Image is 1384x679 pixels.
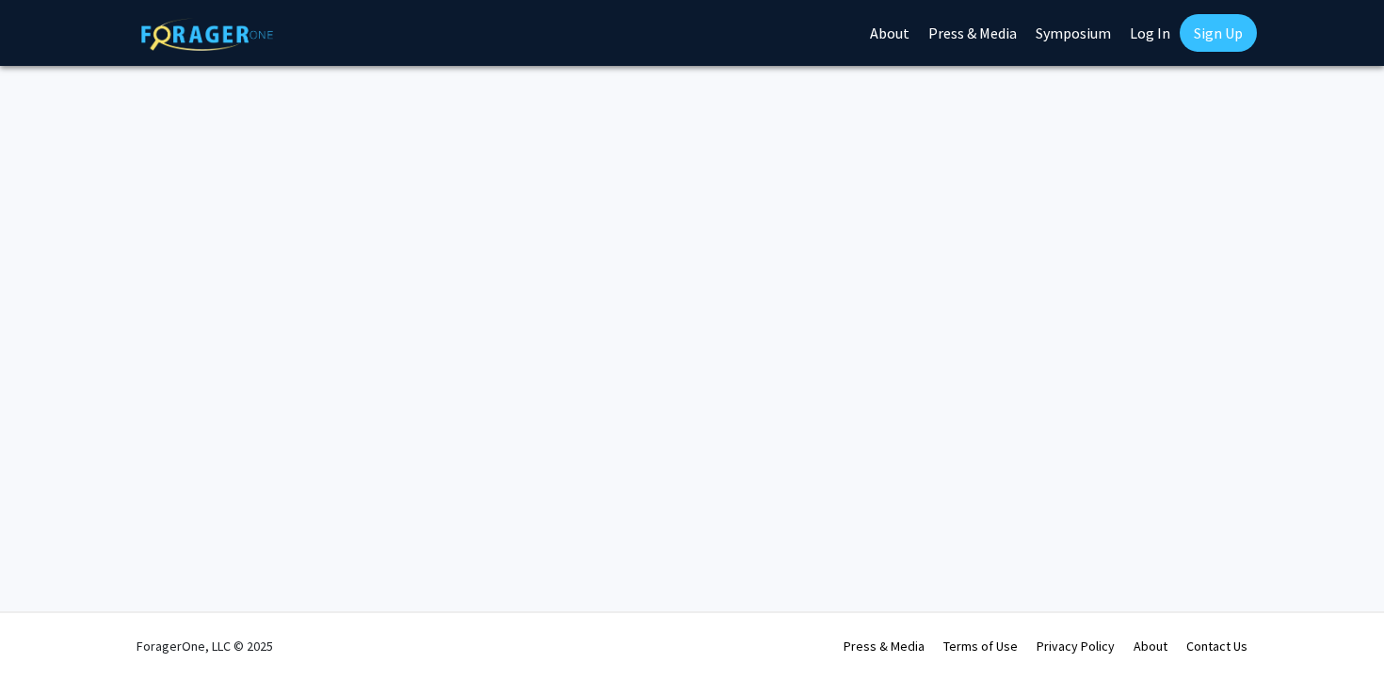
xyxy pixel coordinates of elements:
a: About [1134,638,1167,655]
img: ForagerOne Logo [141,18,273,51]
a: Privacy Policy [1037,638,1115,655]
a: Press & Media [844,638,925,655]
a: Contact Us [1186,638,1247,655]
a: Terms of Use [943,638,1018,655]
div: ForagerOne, LLC © 2025 [137,613,273,679]
a: Sign Up [1180,14,1257,52]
